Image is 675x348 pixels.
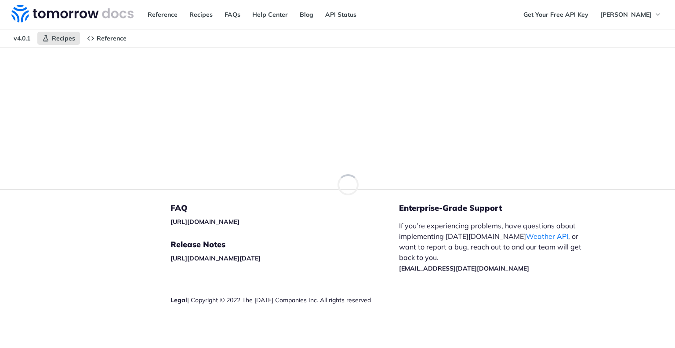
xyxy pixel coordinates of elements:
[595,8,666,21] button: [PERSON_NAME]
[295,8,318,21] a: Blog
[37,32,80,45] a: Recipes
[171,296,187,304] a: Legal
[52,34,75,42] span: Recipes
[11,5,134,22] img: Tomorrow.io Weather API Docs
[171,239,399,250] h5: Release Notes
[171,296,399,304] div: | Copyright © 2022 The [DATE] Companies Inc. All rights reserved
[399,264,529,272] a: [EMAIL_ADDRESS][DATE][DOMAIN_NAME]
[399,203,605,213] h5: Enterprise-Grade Support
[247,8,293,21] a: Help Center
[97,34,127,42] span: Reference
[143,8,182,21] a: Reference
[399,220,591,273] p: If you’re experiencing problems, have questions about implementing [DATE][DOMAIN_NAME] , or want ...
[185,8,218,21] a: Recipes
[600,11,652,18] span: [PERSON_NAME]
[171,203,399,213] h5: FAQ
[526,232,568,241] a: Weather API
[82,32,131,45] a: Reference
[171,218,240,226] a: [URL][DOMAIN_NAME]
[9,32,35,45] span: v4.0.1
[519,8,593,21] a: Get Your Free API Key
[220,8,245,21] a: FAQs
[171,254,261,262] a: [URL][DOMAIN_NAME][DATE]
[320,8,361,21] a: API Status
